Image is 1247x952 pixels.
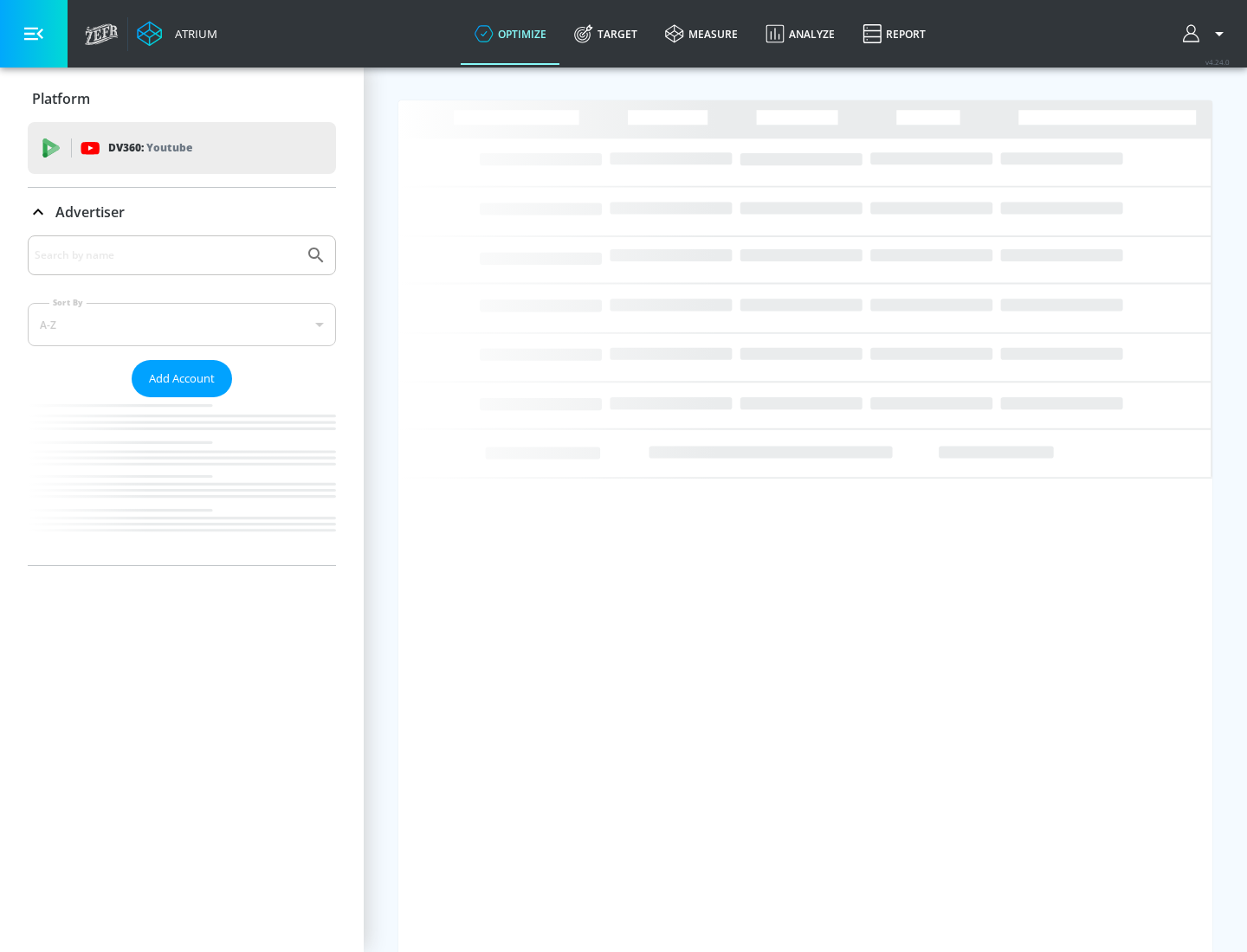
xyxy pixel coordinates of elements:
[28,303,336,346] div: A-Z
[32,89,90,108] p: Platform
[49,297,87,308] label: Sort By
[752,3,849,65] a: Analyze
[168,26,217,42] div: Atrium
[560,3,651,65] a: Target
[28,188,336,236] div: Advertiser
[849,3,940,65] a: Report
[137,21,217,47] a: Atrium
[28,74,336,123] div: Platform
[132,360,232,397] button: Add Account
[461,3,560,65] a: optimize
[28,122,336,174] div: DV360: Youtube
[108,138,192,158] p: DV360:
[149,369,215,389] span: Add Account
[55,203,125,222] p: Advertiser
[35,244,297,267] input: Search by name
[1205,57,1230,67] span: v 4.24.0
[651,3,752,65] a: measure
[28,235,336,565] div: Advertiser
[28,397,336,565] nav: list of Advertiser
[146,138,192,157] p: Youtube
